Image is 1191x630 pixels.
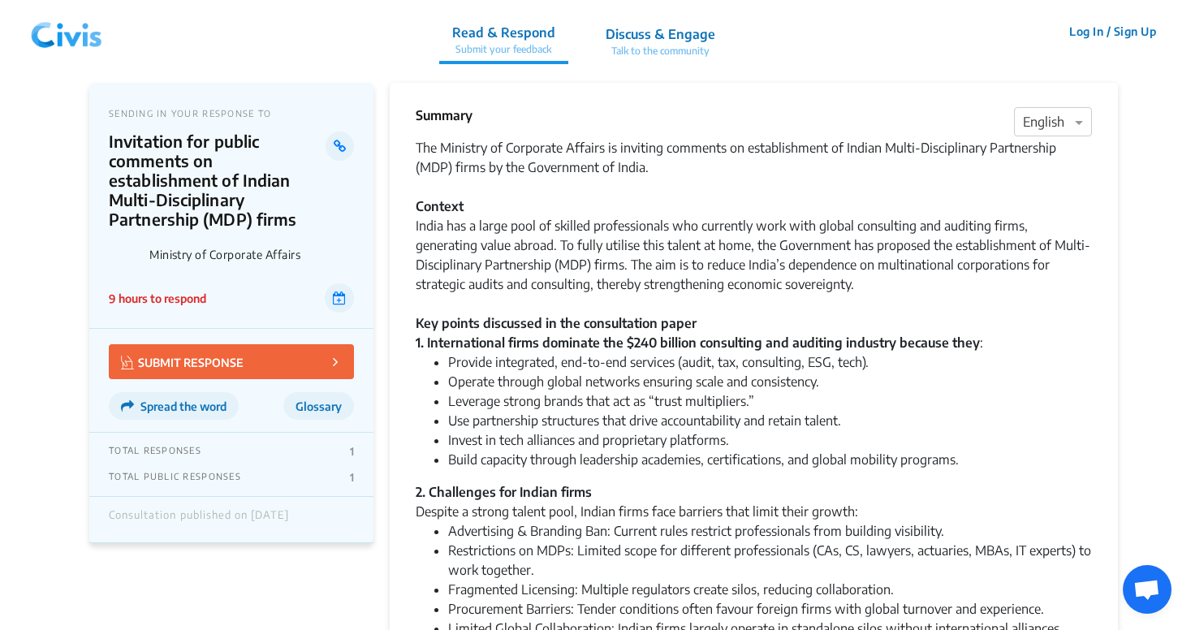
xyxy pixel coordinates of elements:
span: Spread the word [140,399,227,413]
p: Discuss & Engage [606,24,715,44]
p: SENDING IN YOUR RESPONSE TO [109,108,354,119]
div: Open chat [1123,565,1172,614]
li: Build capacity through leadership academies, certifications, and global mobility programs. [448,450,1092,469]
div: Consultation published on [DATE] [109,509,289,530]
div: The Ministry of Corporate Affairs is inviting comments on establishment of Indian Multi-Disciplin... [416,138,1092,352]
img: Vector.jpg [121,356,134,369]
strong: Context [416,198,464,214]
p: 1 [350,471,354,484]
button: SUBMIT RESPONSE [109,344,354,379]
p: 1 [350,445,354,458]
strong: 2. Challenges for Indian firms [416,484,592,500]
p: Ministry of Corporate Affairs [149,248,354,261]
div: Despite a strong talent pool, Indian firms face barriers that limit their growth: [416,482,1092,521]
li: Use partnership structures that drive accountability and retain talent. [448,411,1092,430]
p: TOTAL RESPONSES [109,445,201,458]
p: Summary [416,106,473,125]
li: Invest in tech alliances and proprietary platforms. [448,430,1092,450]
li: Fragmented Licensing: Multiple regulators create silos, reducing collaboration. [448,580,1092,599]
button: Log In / Sign Up [1059,19,1167,44]
p: Talk to the community [606,44,715,58]
li: Advertising & Branding Ban: Current rules restrict professionals from building visibility. [448,521,1092,541]
p: TOTAL PUBLIC RESPONSES [109,471,241,484]
p: 9 hours to respond [109,290,206,307]
li: Provide integrated, end-to-end services (audit, tax, consulting, ESG, tech). [448,352,1092,372]
img: Ministry of Corporate Affairs logo [109,237,143,271]
li: Restrictions on MDPs: Limited scope for different professionals (CAs, CS, lawyers, actuaries, MBA... [448,541,1092,580]
p: Submit your feedback [452,42,555,57]
li: Procurement Barriers: Tender conditions often favour foreign firms with global turnover and exper... [448,599,1092,619]
button: Spread the word [109,392,239,420]
li: Operate through global networks ensuring scale and consistency. [448,372,1092,391]
span: Glossary [296,399,342,413]
p: SUBMIT RESPONSE [121,352,244,371]
img: navlogo.png [24,7,109,56]
strong: Key points discussed in the consultation paper 1. International firms dominate the $240 billion c... [416,315,980,351]
li: Leverage strong brands that act as “trust multipliers.” [448,391,1092,411]
button: Glossary [283,392,354,420]
p: Invitation for public comments on establishment of Indian Multi-Disciplinary Partnership (MDP) firms [109,132,326,229]
p: Read & Respond [452,23,555,42]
